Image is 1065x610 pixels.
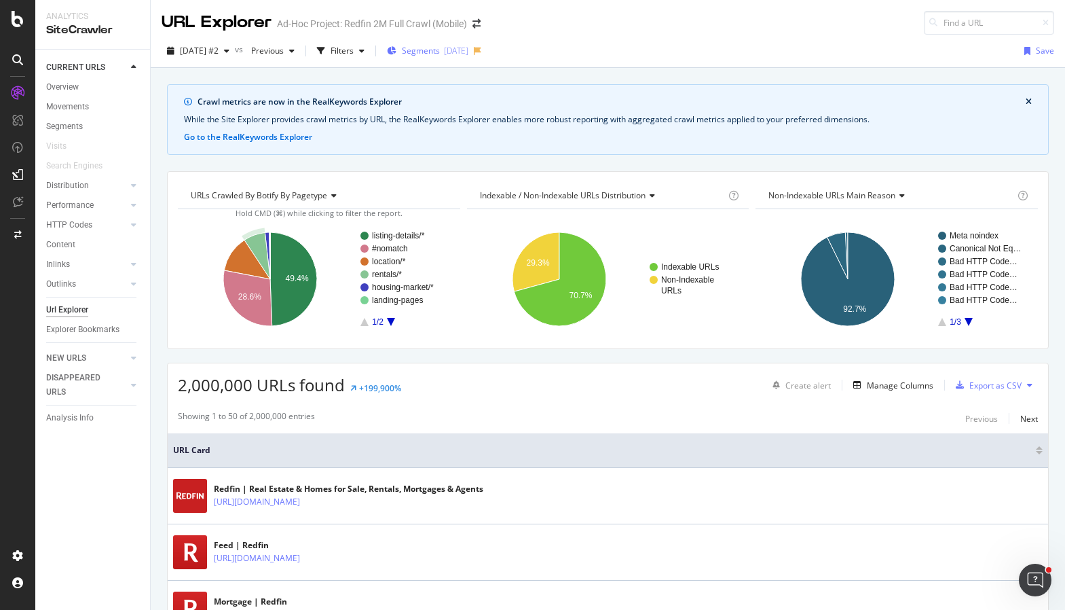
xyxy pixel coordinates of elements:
[359,382,401,394] div: +199,900%
[198,96,1026,108] div: Crawl metrics are now in the RealKeywords Explorer
[167,84,1049,155] div: info banner
[214,539,329,552] div: Feed | Redfin
[46,100,141,114] a: Movements
[46,11,139,22] div: Analytics
[46,179,89,193] div: Distribution
[372,270,402,279] text: rentals/*
[467,220,746,338] svg: A chart.
[46,323,119,337] div: Explorer Bookmarks
[46,351,127,365] a: NEW URLS
[162,11,272,34] div: URL Explorer
[867,380,933,391] div: Manage Columns
[1019,40,1054,62] button: Save
[214,495,300,509] a: [URL][DOMAIN_NAME]
[184,131,312,143] button: Go to the RealKeywords Explorer
[286,274,309,283] text: 49.4%
[238,292,261,302] text: 28.6%
[372,244,408,253] text: #nomatch
[785,380,831,391] div: Create alert
[214,552,300,565] a: [URL][DOMAIN_NAME]
[472,19,481,29] div: arrow-right-arrow-left
[372,295,423,305] text: landing-pages
[178,374,345,396] span: 2,000,000 URLs found
[331,45,354,56] div: Filters
[965,413,998,425] div: Previous
[965,410,998,427] button: Previous
[46,303,88,317] div: Url Explorer
[162,40,235,62] button: [DATE] #2
[950,270,1017,279] text: Bad HTTP Code…
[950,374,1022,396] button: Export as CSV
[46,139,67,154] div: Visits
[277,17,467,31] div: Ad-Hoc Project: Redfin 2M Full Crawl (Mobile)
[969,380,1022,391] div: Export as CSV
[950,244,1021,253] text: Canonical Not Eq…
[848,377,933,393] button: Manage Columns
[924,11,1054,35] input: Find a URL
[46,80,79,94] div: Overview
[46,198,94,213] div: Performance
[236,208,403,218] span: Hold CMD (⌘) while clicking to filter the report.
[46,120,141,134] a: Segments
[46,100,89,114] div: Movements
[46,60,127,75] a: CURRENT URLS
[46,257,127,272] a: Inlinks
[1022,93,1035,111] button: close banner
[46,238,75,252] div: Content
[46,371,127,399] a: DISAPPEARED URLS
[950,317,961,327] text: 1/3
[46,179,127,193] a: Distribution
[246,40,300,62] button: Previous
[191,190,327,201] span: URLs Crawled By Botify By pagetype
[1036,45,1054,56] div: Save
[46,238,141,252] a: Content
[46,371,115,399] div: DISAPPEARED URLS
[184,113,1032,126] div: While the Site Explorer provides crawl metrics by URL, the RealKeywords Explorer enables more rob...
[661,275,714,285] text: Non-Indexable
[46,411,141,425] a: Analysis Info
[46,323,141,337] a: Explorer Bookmarks
[173,479,207,513] img: main image
[46,303,141,317] a: Url Explorer
[46,80,141,94] a: Overview
[46,139,80,154] a: Visits
[526,258,549,268] text: 29.3%
[950,231,998,240] text: Meta noindex
[1020,413,1038,425] div: Next
[46,351,86,365] div: NEW URLS
[178,220,457,338] svg: A chart.
[214,596,329,608] div: Mortgage | Redfin
[372,317,384,327] text: 1/2
[46,257,70,272] div: Inlinks
[661,286,681,295] text: URLs
[569,291,592,300] text: 70.7%
[46,159,116,173] a: Search Engines
[661,262,719,272] text: Indexable URLs
[372,257,406,266] text: location/*
[1019,564,1051,596] iframe: Intercom live chat
[46,198,127,213] a: Performance
[246,45,284,56] span: Previous
[178,410,315,427] div: Showing 1 to 50 of 2,000,000 entries
[173,535,207,569] img: main image
[402,45,440,56] span: Segments
[46,159,102,173] div: Search Engines
[46,411,94,425] div: Analysis Info
[766,185,1015,207] h4: Non-Indexable URLs Main Reason
[173,444,1032,456] span: URL Card
[188,185,448,207] h4: URLs Crawled By Botify By pagetype
[768,190,895,201] span: Non-Indexable URLs Main Reason
[844,304,867,314] text: 92.7%
[767,374,831,396] button: Create alert
[235,43,246,55] span: vs
[180,45,219,56] span: 2025 Aug. 22nd #2
[46,277,127,291] a: Outlinks
[755,220,1034,338] svg: A chart.
[46,60,105,75] div: CURRENT URLS
[950,283,1017,292] text: Bad HTTP Code…
[950,257,1017,266] text: Bad HTTP Code…
[46,277,76,291] div: Outlinks
[1020,410,1038,427] button: Next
